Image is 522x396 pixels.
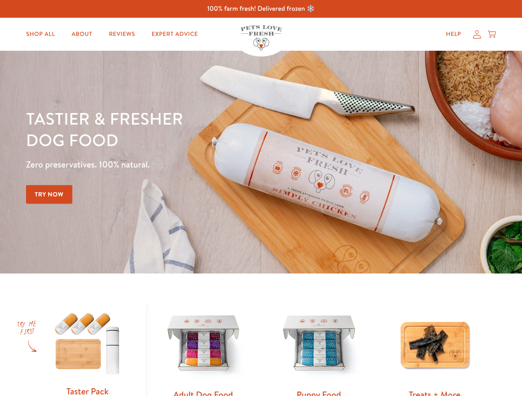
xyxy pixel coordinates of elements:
p: Zero preservatives. 100% natural. [26,157,339,172]
a: Try Now [26,185,72,204]
a: Expert Advice [145,26,205,42]
a: Help [439,26,468,42]
a: About [65,26,99,42]
a: Reviews [102,26,141,42]
h1: Tastier & fresher dog food [26,108,339,151]
a: Shop All [19,26,62,42]
img: Pets Love Fresh [241,25,282,50]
